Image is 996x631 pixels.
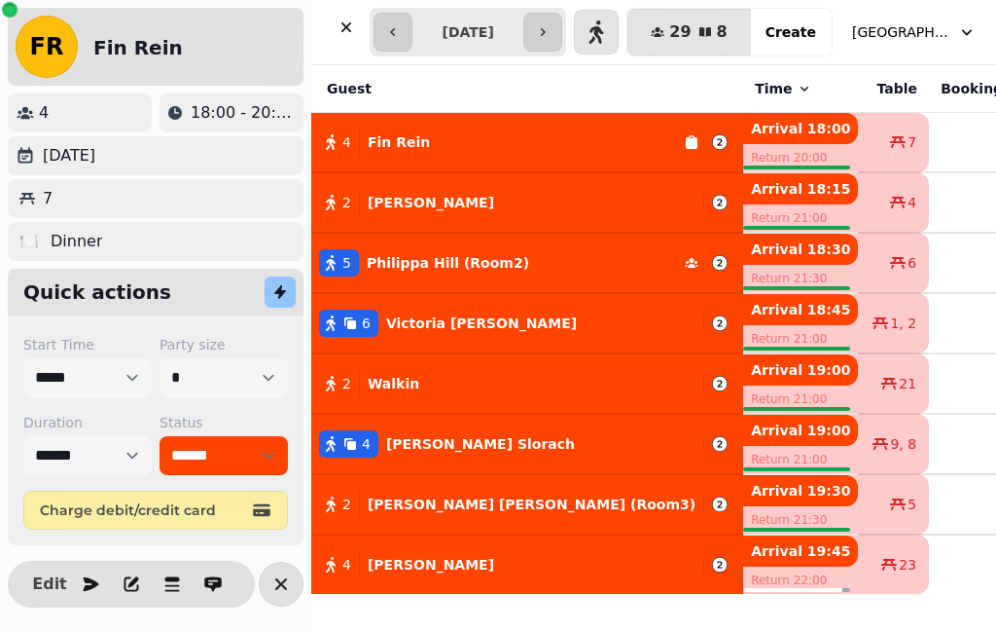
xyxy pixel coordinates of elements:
span: Edit [38,576,61,592]
span: Charge debit/credit card [40,503,248,517]
button: 2[PERSON_NAME] [PERSON_NAME] (Room3) [311,481,743,528]
p: Philippa Hill (Room2) [367,253,529,273]
span: 7 [907,132,916,152]
p: Arrival 18:45 [743,294,858,325]
p: Arrival 19:45 [743,536,858,567]
p: Arrival 18:30 [743,234,858,265]
label: Status [160,413,288,432]
span: 2 [342,374,351,393]
span: 4 [342,555,351,575]
p: 🍽️ [19,230,39,253]
span: 6 [907,253,916,273]
span: 8 [717,24,728,40]
button: 6Victoria [PERSON_NAME] [311,300,743,347]
p: Return 21:30 [743,265,858,292]
button: 5Philippa Hill (Room2) [311,240,743,286]
button: 298 [627,9,750,56]
p: [PERSON_NAME] [PERSON_NAME] (Room3) [368,495,695,514]
p: Victoria [PERSON_NAME] [386,314,577,333]
p: Return 22:00 [743,567,858,594]
span: 5 [907,495,916,514]
p: Return 21:30 [743,506,858,534]
p: 18:00 - 20:00 [191,101,296,125]
p: Return 21:00 [743,446,858,473]
p: Return 20:00 [743,144,858,171]
span: 21 [899,374,916,393]
span: [GEOGRAPHIC_DATA] [852,22,949,42]
button: Charge debit/credit card [23,491,288,530]
button: Create [750,9,832,56]
span: 29 [669,24,691,40]
p: Fin Rein [368,132,430,152]
span: 4 [342,132,351,152]
button: Time [755,79,811,98]
p: Arrival 18:15 [743,173,858,204]
button: Edit [30,565,69,604]
p: Dinner [51,230,102,253]
p: [DATE] [43,144,95,167]
span: 4 [362,434,371,454]
button: [GEOGRAPHIC_DATA] [840,15,988,50]
p: Arrival 19:30 [743,475,858,506]
span: 2 [342,193,351,212]
span: 23 [899,555,916,575]
label: Start Time [23,335,152,354]
span: 6 [362,314,371,333]
button: 4Fin Rein [311,119,743,166]
span: 2 [342,495,351,514]
span: 9, 8 [890,434,916,454]
button: 4[PERSON_NAME] [311,541,743,588]
p: Return 21:00 [743,386,858,413]
span: 4 [907,193,916,212]
p: Return 21:00 [743,325,858,353]
h2: Fin Rein [93,34,183,61]
p: Return 21:00 [743,204,858,232]
p: [PERSON_NAME] [368,193,494,212]
label: Duration [23,413,152,432]
span: Create [765,25,816,39]
button: 4[PERSON_NAME] Slorach [311,421,743,467]
th: Guest [311,65,743,113]
p: 4 [39,101,49,125]
h2: Quick actions [23,278,171,306]
span: 1, 2 [890,314,916,333]
span: FR [30,35,64,58]
p: Walkin [368,374,419,393]
p: [PERSON_NAME] [368,555,494,575]
p: 7 [43,187,53,210]
p: Arrival 18:00 [743,113,858,144]
span: Time [755,79,792,98]
button: 2[PERSON_NAME] [311,179,743,226]
th: Table [858,65,929,113]
p: Arrival 19:00 [743,354,858,386]
button: 2Walkin [311,360,743,407]
p: Arrival 19:00 [743,415,858,446]
label: Party size [160,335,288,354]
span: 5 [342,253,351,273]
p: [PERSON_NAME] Slorach [386,434,575,454]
